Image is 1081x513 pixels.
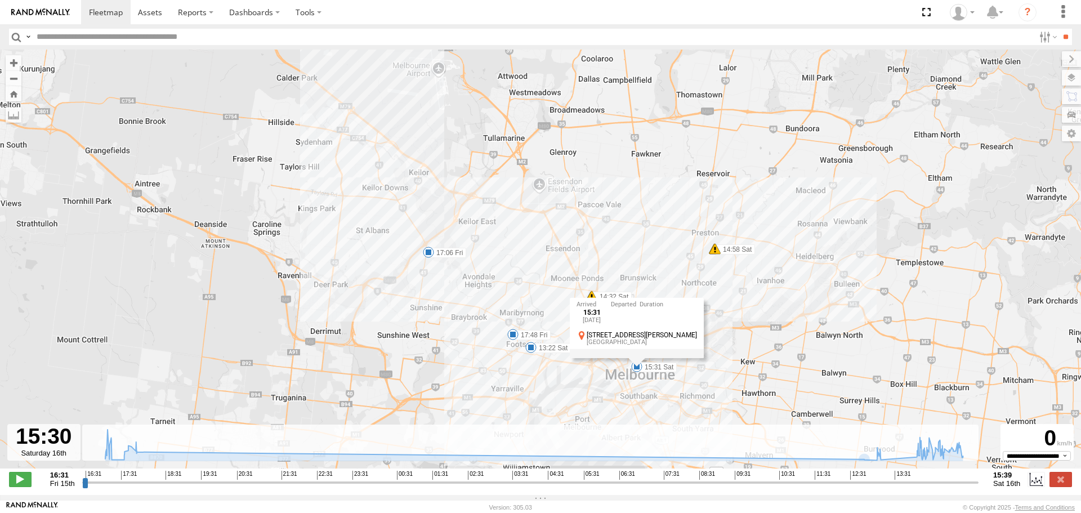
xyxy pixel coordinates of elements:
[489,504,532,511] div: Version: 305.03
[86,471,101,480] span: 16:31
[6,70,21,86] button: Zoom out
[993,471,1020,479] strong: 15:39
[993,479,1020,488] span: Sat 16th Aug 2025
[166,471,181,480] span: 18:31
[468,471,484,480] span: 02:31
[1019,3,1037,21] i: ?
[201,471,217,480] span: 19:31
[1035,29,1059,45] label: Search Filter Options
[24,29,33,45] label: Search Query
[592,292,632,302] label: 14:32 Sat
[577,316,607,323] div: [DATE]
[317,471,333,480] span: 22:31
[282,471,297,480] span: 21:31
[237,471,253,480] span: 20:31
[1015,504,1075,511] a: Terms and Conditions
[512,471,528,480] span: 03:31
[1002,426,1072,451] div: 0
[397,471,413,480] span: 00:31
[946,4,979,21] div: John Vu
[11,8,70,16] img: rand-logo.svg
[895,471,910,480] span: 13:31
[6,55,21,70] button: Zoom in
[735,471,751,480] span: 09:31
[6,86,21,101] button: Zoom Home
[577,309,607,316] div: 15:31
[715,244,755,255] label: 14:58 Sat
[50,471,75,479] strong: 16:31
[1049,472,1072,487] label: Close
[121,471,137,480] span: 17:31
[9,472,32,487] label: Play/Stop
[963,504,1075,511] div: © Copyright 2025 -
[531,343,571,353] label: 13:22 Sat
[584,471,600,480] span: 05:31
[850,471,866,480] span: 12:31
[699,471,715,480] span: 08:31
[587,332,697,339] div: [STREET_ADDRESS][PERSON_NAME]
[428,248,466,258] label: 17:06 Fri
[50,479,75,488] span: Fri 15th Aug 2025
[432,471,448,480] span: 01:31
[513,330,551,340] label: 17:48 Fri
[664,471,680,480] span: 07:31
[815,471,830,480] span: 11:31
[1062,126,1081,141] label: Map Settings
[587,339,697,346] div: [GEOGRAPHIC_DATA]
[6,107,21,123] label: Measure
[6,502,58,513] a: Visit our Website
[637,362,677,372] label: 15:31 Sat
[779,471,795,480] span: 10:31
[548,471,564,480] span: 04:31
[619,471,635,480] span: 06:31
[352,471,368,480] span: 23:31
